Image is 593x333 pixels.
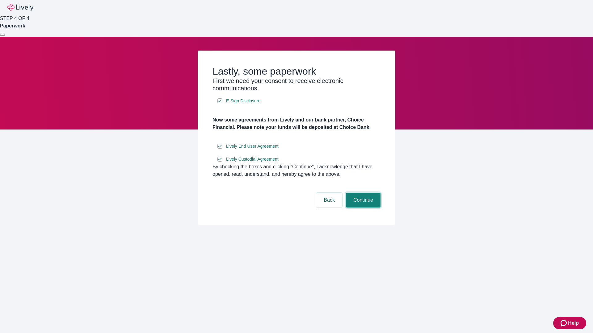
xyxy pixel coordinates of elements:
button: Back [316,193,342,208]
button: Zendesk support iconHelp [553,317,586,329]
img: Lively [7,4,33,11]
a: e-sign disclosure document [225,155,280,163]
span: Help [568,319,579,327]
a: e-sign disclosure document [225,142,280,150]
h4: Now some agreements from Lively and our bank partner, Choice Financial. Please note your funds wi... [212,116,381,131]
button: Continue [346,193,381,208]
h2: Lastly, some paperwork [212,65,381,77]
span: Lively End User Agreement [226,143,279,150]
svg: Zendesk support icon [561,319,568,327]
div: By checking the boxes and clicking “Continue", I acknowledge that I have opened, read, understand... [212,163,381,178]
span: Lively Custodial Agreement [226,156,279,162]
span: E-Sign Disclosure [226,98,260,104]
h3: First we need your consent to receive electronic communications. [212,77,381,92]
a: e-sign disclosure document [225,97,262,105]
